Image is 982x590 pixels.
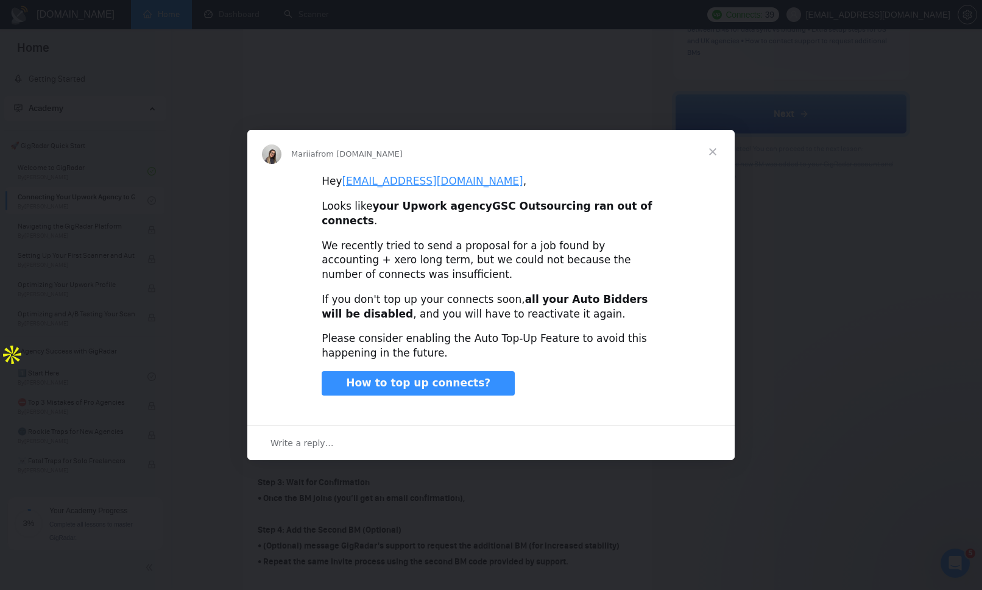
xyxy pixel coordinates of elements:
[322,174,660,189] div: Hey ,
[262,144,281,164] img: Profile image for Mariia
[291,149,316,158] span: Mariia
[322,293,648,320] b: your Auto Bidders will be disabled
[691,130,735,174] span: Close
[270,435,334,451] span: Write a reply…
[525,293,539,305] b: all
[322,293,660,322] div: If you don't top up your connects soon, , and you will have to reactivate it again.
[322,332,660,361] div: Please consider enabling the Auto Top-Up Feature to avoid this happening in the future.
[342,175,523,187] a: [EMAIL_ADDRESS][DOMAIN_NAME]
[247,425,735,460] div: Open conversation and reply
[322,200,652,227] b: GSC Outsourcing ran out of connects
[372,200,492,212] b: your Upwork agency
[316,149,403,158] span: from [DOMAIN_NAME]
[322,371,515,396] a: How to top up connects?
[322,239,660,282] div: We recently tried to send a proposal for a job found by accounting + xero long term, but we could...
[322,199,660,229] div: Looks like .
[346,377,490,389] span: How to top up connects?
